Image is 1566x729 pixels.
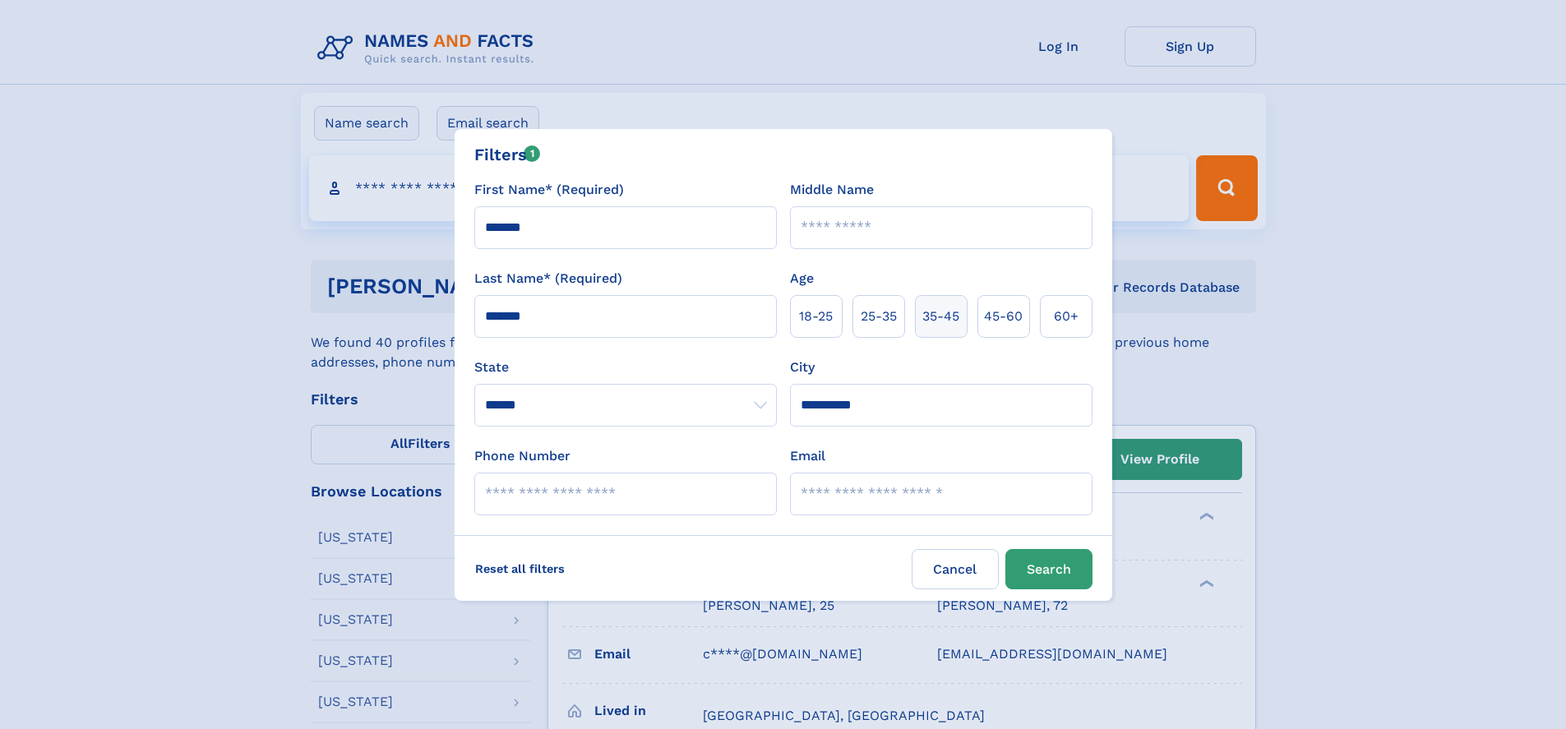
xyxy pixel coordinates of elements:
label: City [790,358,815,377]
label: First Name* (Required) [474,180,624,200]
label: Phone Number [474,446,571,466]
span: 18‑25 [799,307,833,326]
span: 45‑60 [984,307,1023,326]
label: Email [790,446,825,466]
span: 60+ [1054,307,1079,326]
span: 35‑45 [922,307,959,326]
button: Search [1005,549,1093,589]
label: Age [790,269,814,288]
label: Cancel [912,549,999,589]
label: State [474,358,777,377]
span: 25‑35 [861,307,897,326]
label: Last Name* (Required) [474,269,622,288]
label: Reset all filters [464,549,575,588]
div: Filters [474,142,541,167]
label: Middle Name [790,180,874,200]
